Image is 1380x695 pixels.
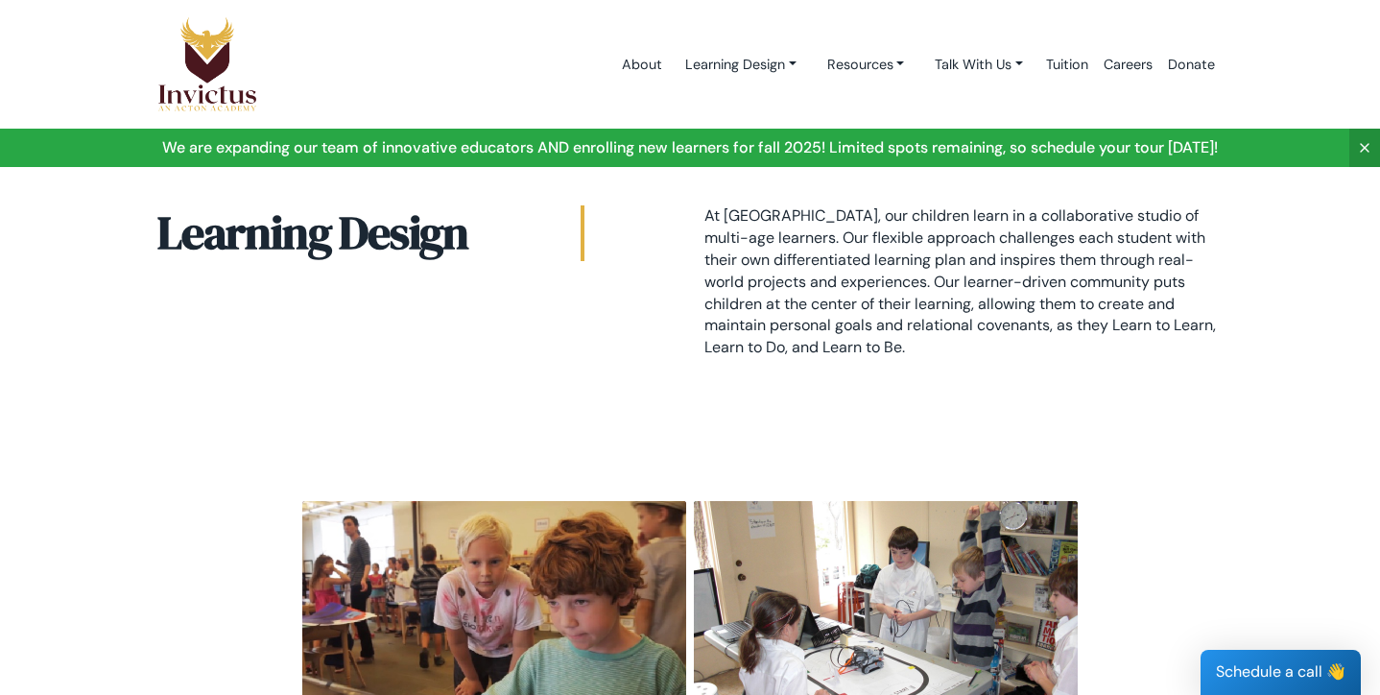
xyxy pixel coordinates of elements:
[812,47,920,83] a: Resources
[1096,24,1160,106] a: Careers
[919,47,1038,83] a: Talk With Us
[614,24,670,106] a: About
[157,16,257,112] img: Logo
[157,205,584,261] h2: Learning Design
[1160,24,1223,106] a: Donate
[1038,24,1096,106] a: Tuition
[670,47,812,83] a: Learning Design
[704,205,1223,359] p: At [GEOGRAPHIC_DATA], our children learn in a collaborative studio of multi-age learners. Our fle...
[1201,650,1361,695] div: Schedule a call 👋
